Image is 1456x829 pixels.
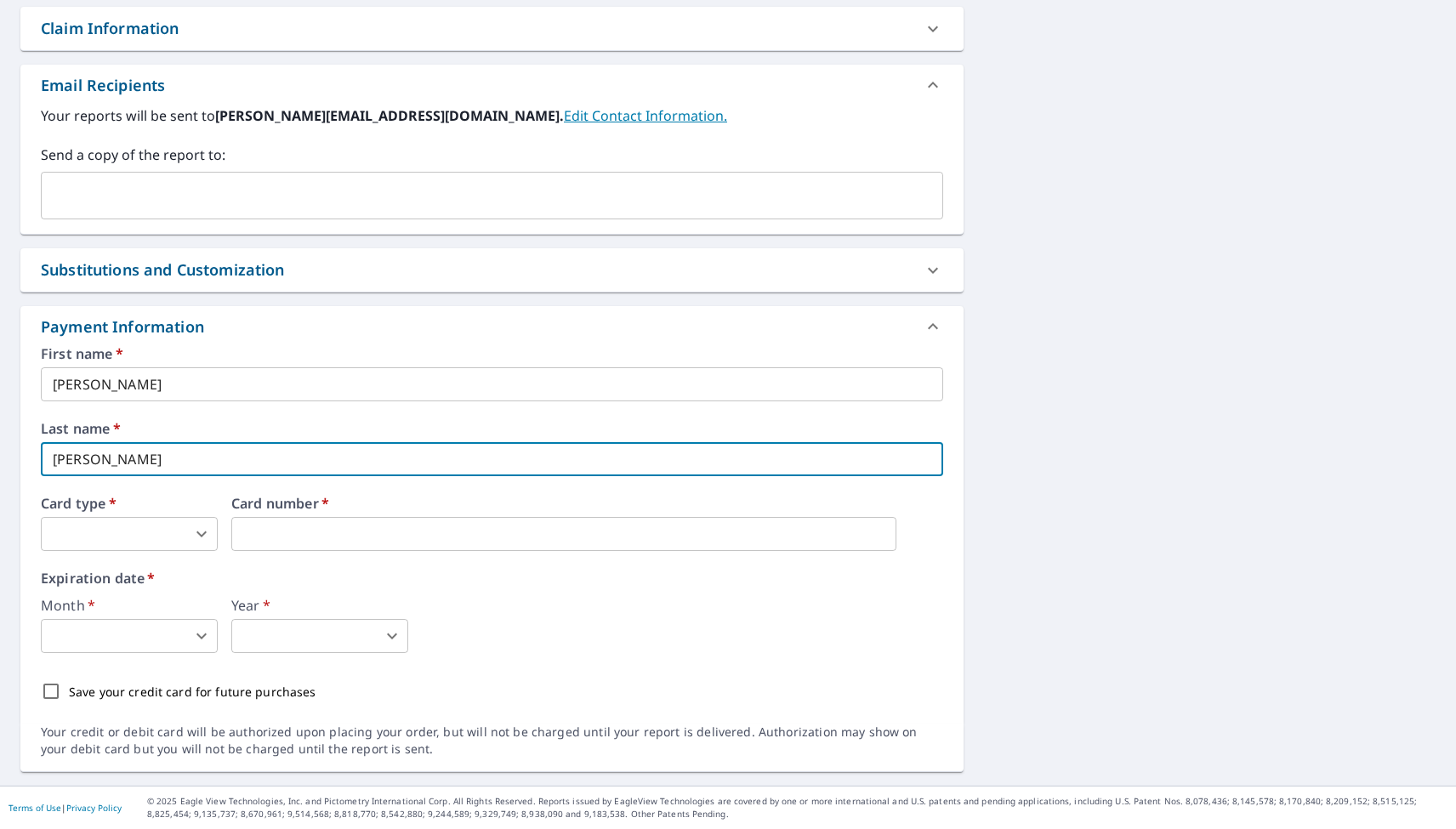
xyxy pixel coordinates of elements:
a: Terms of Use [9,802,61,814]
label: Month [41,599,218,612]
label: Expiration date [41,571,943,585]
div: Claim Information [20,7,964,50]
div: Payment Information [41,315,211,338]
label: Year [231,599,408,612]
b: [PERSON_NAME][EMAIL_ADDRESS][DOMAIN_NAME]. [215,106,564,125]
div: ​ [231,619,408,653]
label: Send a copy of the report to: [41,145,943,165]
div: Substitutions and Customization [20,248,964,292]
div: Claim Information [41,17,179,40]
div: ​ [41,619,218,653]
label: Card type [41,497,218,510]
div: Your credit or debit card will be authorized upon placing your order, but will not be charged unt... [41,724,943,758]
div: Payment Information [20,306,964,347]
a: Privacy Policy [66,802,122,814]
div: ​ [41,517,218,551]
p: © 2025 Eagle View Technologies, Inc. and Pictometry International Corp. All Rights Reserved. Repo... [147,795,1447,820]
iframe: secure payment field [231,517,896,551]
div: Email Recipients [20,65,964,105]
label: Your reports will be sent to [41,105,943,126]
p: | [9,803,122,813]
label: First name [41,347,943,361]
label: Card number [231,497,943,510]
div: Substitutions and Customization [41,258,285,281]
label: Last name [41,422,943,435]
a: EditContactInfo [564,106,727,125]
div: Email Recipients [41,74,165,97]
p: Save your credit card for future purchases [69,683,316,701]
